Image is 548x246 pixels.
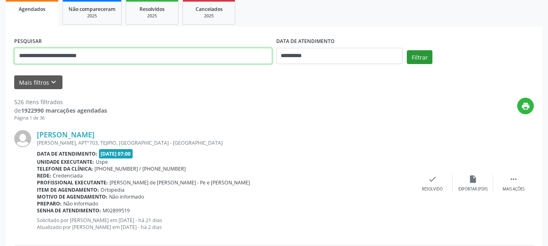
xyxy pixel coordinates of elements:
i: check [428,175,437,184]
div: 2025 [189,13,229,19]
p: Solicitado por [PERSON_NAME] em [DATE] - há 21 dias Atualizado por [PERSON_NAME] em [DATE] - há 2... [37,217,412,231]
span: Credenciada [53,172,83,179]
button: Filtrar [407,50,432,64]
i: insert_drive_file [468,175,477,184]
div: Mais ações [503,186,524,192]
b: Telefone da clínica: [37,165,93,172]
div: 2025 [132,13,172,19]
div: Página 1 de 36 [14,115,107,122]
b: Rede: [37,172,51,179]
strong: 1922990 marcações agendadas [21,107,107,114]
span: Resolvidos [140,6,165,13]
b: Preparo: [37,200,62,207]
span: Não compareceram [69,6,116,13]
div: de [14,106,107,115]
label: DATA DE ATENDIMENTO [276,35,335,48]
div: 2025 [69,13,116,19]
span: Não informado [109,193,144,200]
span: Cancelados [196,6,223,13]
span: [DATE] 07:00 [99,149,133,158]
span: Ortopedia [101,186,125,193]
span: Uspe [96,158,108,165]
span: [PERSON_NAME] de [PERSON_NAME] - Pe e [PERSON_NAME] [110,179,250,186]
span: Agendados [19,6,45,13]
div: 526 itens filtrados [14,98,107,106]
b: Profissional executante: [37,179,108,186]
b: Unidade executante: [37,158,94,165]
span: M02899519 [103,207,130,214]
b: Data de atendimento: [37,150,97,157]
b: Item de agendamento: [37,186,99,193]
i:  [509,175,518,184]
div: Resolvido [422,186,443,192]
span: [PHONE_NUMBER] / [PHONE_NUMBER] [95,165,186,172]
button: print [517,98,534,114]
i: keyboard_arrow_down [49,78,58,87]
b: Senha de atendimento: [37,207,101,214]
b: Motivo de agendamento: [37,193,107,200]
div: [PERSON_NAME], APTº703, TEJIPIO, [GEOGRAPHIC_DATA] - [GEOGRAPHIC_DATA] [37,139,412,146]
label: PESQUISAR [14,35,42,48]
i: print [521,102,530,111]
span: Não informado [63,200,98,207]
div: Exportar (PDF) [458,186,488,192]
button: Mais filtroskeyboard_arrow_down [14,75,62,90]
img: img [14,130,31,147]
a: [PERSON_NAME] [37,130,95,139]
